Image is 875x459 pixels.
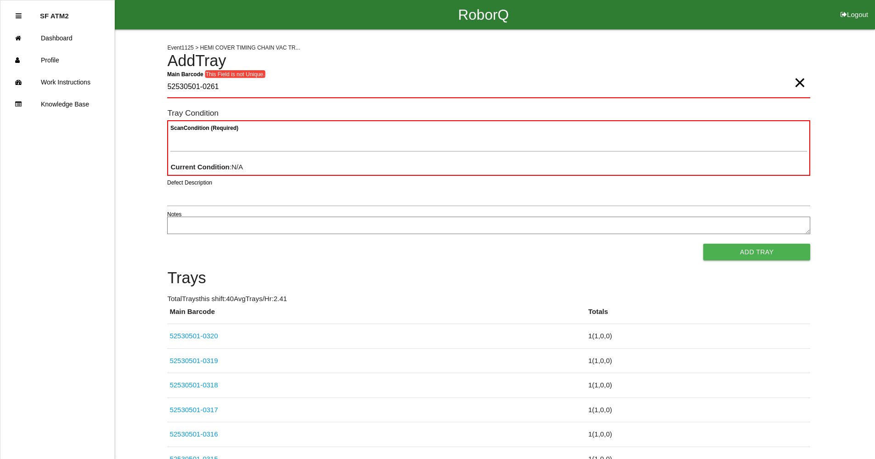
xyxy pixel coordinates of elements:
[167,77,810,98] input: Required
[167,210,181,218] label: Notes
[170,125,238,131] b: Scan Condition (Required)
[167,71,203,77] b: Main Barcode
[40,5,69,20] p: SF ATM2
[703,244,810,260] button: Add Tray
[167,294,810,304] p: Total Trays this shift: 40 Avg Trays /Hr: 2.41
[586,373,811,398] td: 1 ( 1 , 0 , 0 )
[167,45,300,51] span: Event 1125 > HEMI COVER TIMING CHAIN VAC TR...
[16,5,22,27] div: Close
[167,269,810,287] h4: Trays
[0,27,114,49] a: Dashboard
[586,348,811,373] td: 1 ( 1 , 0 , 0 )
[0,71,114,93] a: Work Instructions
[586,324,811,349] td: 1 ( 1 , 0 , 0 )
[167,109,810,118] h6: Tray Condition
[205,70,265,78] span: This Field is not Unique.
[170,163,243,171] span: : N/A
[167,307,586,324] th: Main Barcode
[0,93,114,115] a: Knowledge Base
[0,49,114,71] a: Profile
[169,332,218,340] a: 52530501-0320
[169,381,218,389] a: 52530501-0318
[586,307,811,324] th: Totals
[167,52,810,70] h4: Add Tray
[586,422,811,447] td: 1 ( 1 , 0 , 0 )
[169,430,218,438] a: 52530501-0316
[794,64,806,83] span: Clear Input
[170,163,229,171] b: Current Condition
[586,397,811,422] td: 1 ( 1 , 0 , 0 )
[169,406,218,414] a: 52530501-0317
[167,179,212,187] label: Defect Description
[169,357,218,364] a: 52530501-0319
